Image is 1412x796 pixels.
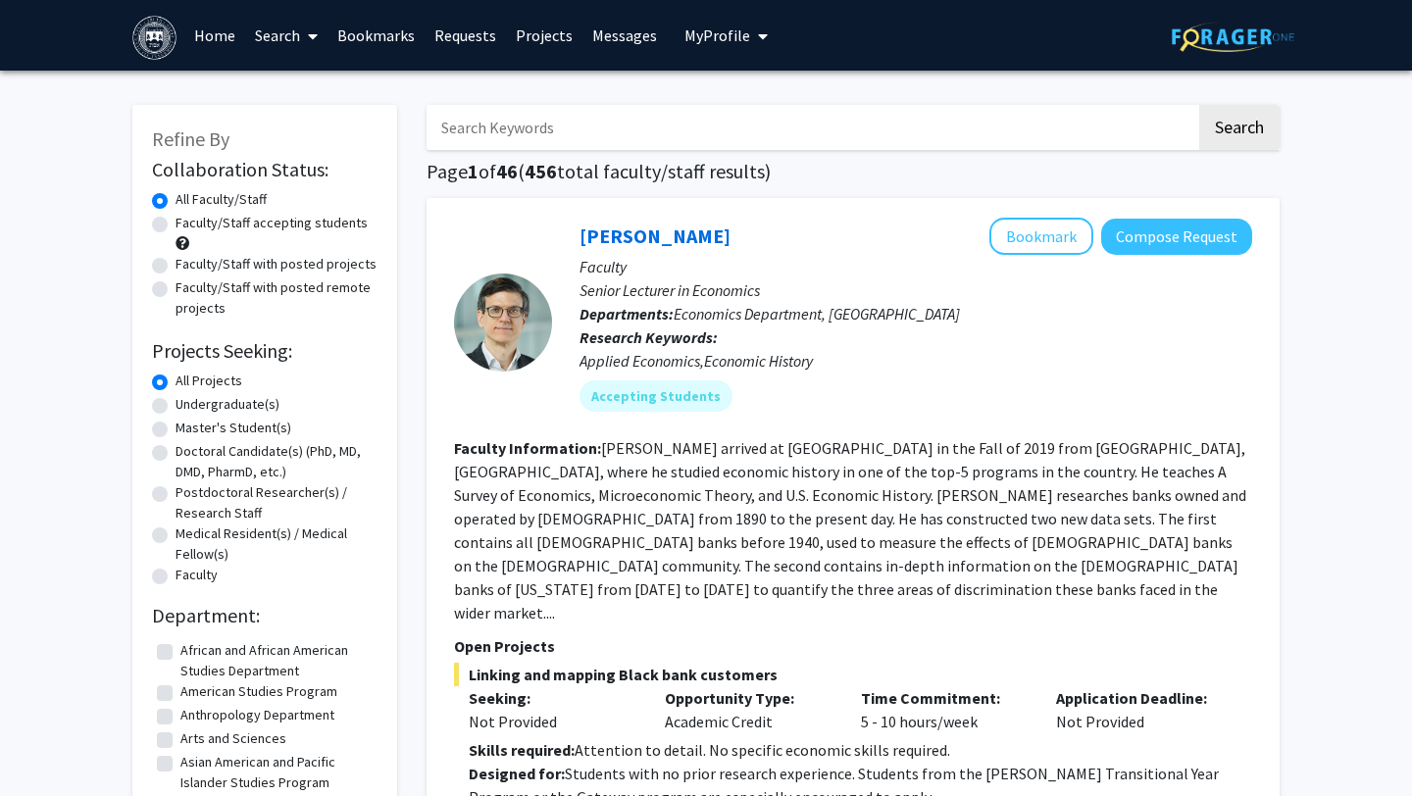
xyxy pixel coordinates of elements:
label: Postdoctoral Researcher(s) / Research Staff [176,482,378,523]
button: Compose Request to Geoff Clarke [1101,219,1252,255]
div: 5 - 10 hours/week [846,686,1042,733]
label: Doctoral Candidate(s) (PhD, MD, DMD, PharmD, etc.) [176,441,378,482]
p: Opportunity Type: [665,686,832,710]
h2: Department: [152,604,378,627]
div: Applied Economics,Economic History [580,349,1252,373]
span: 456 [525,159,557,183]
p: Open Projects [454,634,1252,658]
fg-read-more: [PERSON_NAME] arrived at [GEOGRAPHIC_DATA] in the Fall of 2019 from [GEOGRAPHIC_DATA], [GEOGRAPHI... [454,438,1246,622]
p: Seeking: [469,686,635,710]
p: Faculty [580,255,1252,278]
a: Messages [582,1,667,70]
a: Home [184,1,245,70]
a: Requests [425,1,506,70]
label: Arts and Sciences [180,728,286,749]
label: Faculty/Staff with posted remote projects [176,277,378,319]
label: American Studies Program [180,681,337,702]
b: Faculty Information: [454,438,601,458]
a: Search [245,1,328,70]
b: Research Keywords: [580,327,718,347]
a: [PERSON_NAME] [580,224,731,248]
label: Master's Student(s) [176,418,291,438]
img: ForagerOne Logo [1172,22,1294,52]
img: Brandeis University Logo [132,16,176,60]
p: Application Deadline: [1056,686,1223,710]
label: All Faculty/Staff [176,189,267,210]
label: Faculty [176,565,218,585]
a: Bookmarks [328,1,425,70]
p: Time Commitment: [861,686,1028,710]
div: Academic Credit [650,686,846,733]
label: Asian American and Pacific Islander Studies Program [180,752,373,793]
p: Attention to detail. No specific economic skills required. [469,738,1252,762]
span: 1 [468,159,479,183]
h1: Page of ( total faculty/staff results) [427,160,1280,183]
input: Search Keywords [427,105,1196,150]
span: 46 [496,159,518,183]
label: All Projects [176,371,242,391]
h2: Collaboration Status: [152,158,378,181]
div: Not Provided [469,710,635,733]
label: Faculty/Staff accepting students [176,213,368,233]
span: My Profile [684,25,750,45]
label: Undergraduate(s) [176,394,279,415]
p: Senior Lecturer in Economics [580,278,1252,302]
mat-chip: Accepting Students [580,380,732,412]
span: Refine By [152,126,229,151]
button: Add Geoff Clarke to Bookmarks [989,218,1093,255]
b: Departments: [580,304,674,323]
strong: Designed for: [469,764,565,783]
label: African and African American Studies Department [180,640,373,681]
div: Not Provided [1041,686,1237,733]
label: Faculty/Staff with posted projects [176,254,377,274]
h2: Projects Seeking: [152,339,378,363]
span: Linking and mapping Black bank customers [454,663,1252,686]
strong: Skills required: [469,740,575,760]
span: Economics Department, [GEOGRAPHIC_DATA] [674,304,960,323]
label: Medical Resident(s) / Medical Fellow(s) [176,523,378,565]
label: Anthropology Department [180,705,334,725]
button: Search [1199,105,1280,150]
iframe: Chat [15,708,83,781]
a: Projects [506,1,582,70]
